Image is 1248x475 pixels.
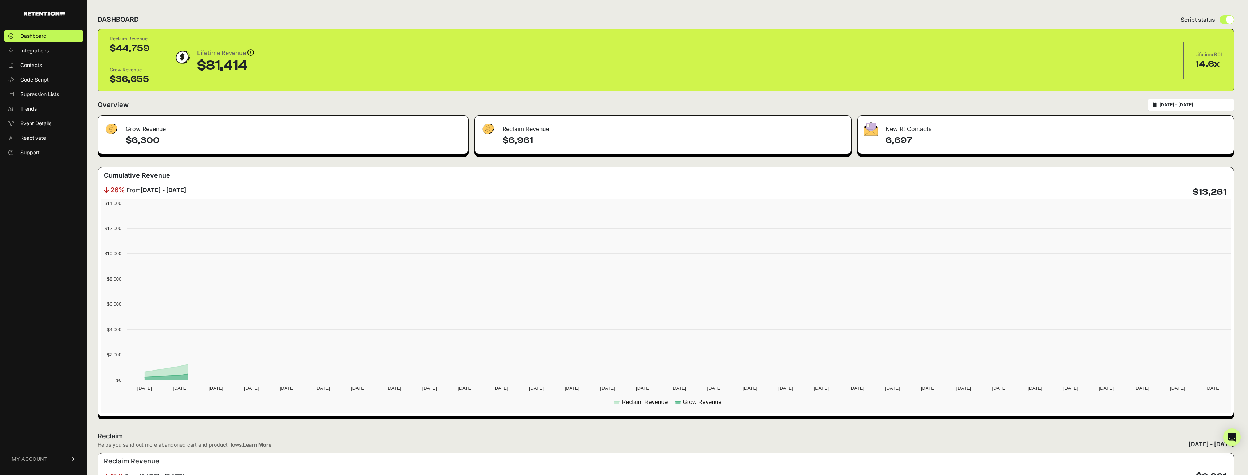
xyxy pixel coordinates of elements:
[20,91,59,98] span: Supression Lists
[1170,385,1185,391] text: [DATE]
[1063,385,1078,391] text: [DATE]
[1223,428,1241,446] div: Open Intercom Messenger
[98,100,129,110] h2: Overview
[992,385,1007,391] text: [DATE]
[4,74,83,86] a: Code Script
[105,201,121,206] text: $14,000
[116,377,121,383] text: $0
[1099,385,1114,391] text: [DATE]
[12,455,47,463] span: MY ACCOUNT
[481,122,495,136] img: fa-dollar-13500eef13a19c4ab2b9ed9ad552e47b0d9fc28b02b83b90ba0e00f96d6372e9.png
[4,103,83,115] a: Trends
[565,385,579,391] text: [DATE]
[1193,186,1227,198] h4: $13,261
[141,186,186,194] strong: [DATE] - [DATE]
[107,352,121,357] text: $2,000
[422,385,437,391] text: [DATE]
[4,132,83,144] a: Reactivate
[351,385,365,391] text: [DATE]
[104,170,170,181] h3: Cumulative Revenue
[110,43,149,54] div: $44,759
[4,59,83,71] a: Contacts
[743,385,757,391] text: [DATE]
[529,385,544,391] text: [DATE]
[858,116,1234,138] div: New R! Contacts
[885,385,900,391] text: [DATE]
[20,134,46,142] span: Reactivate
[682,399,721,405] text: Grow Revenue
[110,35,149,43] div: Reclaim Revenue
[850,385,864,391] text: [DATE]
[622,399,668,405] text: Reclaim Revenue
[707,385,722,391] text: [DATE]
[98,116,468,138] div: Grow Revenue
[4,448,83,470] a: MY ACCOUNT
[1195,58,1222,70] div: 14.6x
[956,385,971,391] text: [DATE]
[20,32,47,40] span: Dashboard
[921,385,935,391] text: [DATE]
[636,385,650,391] text: [DATE]
[105,226,121,231] text: $12,000
[243,442,271,448] a: Learn More
[98,431,271,441] h2: Reclaim
[600,385,615,391] text: [DATE]
[107,301,121,307] text: $6,000
[104,456,159,466] h3: Reclaim Revenue
[173,385,187,391] text: [DATE]
[197,58,254,73] div: $81,414
[280,385,294,391] text: [DATE]
[1028,385,1042,391] text: [DATE]
[1189,440,1234,448] div: [DATE] - [DATE]
[110,66,149,74] div: Grow Revenue
[208,385,223,391] text: [DATE]
[110,185,125,195] span: 26%
[20,47,49,54] span: Integrations
[475,116,852,138] div: Reclaim Revenue
[1206,385,1220,391] text: [DATE]
[864,122,878,136] img: fa-envelope-19ae18322b30453b285274b1b8af3d052b27d846a4fbe8435d1a52b978f639a2.png
[20,105,37,112] span: Trends
[98,441,271,448] div: Helps you send out more abandoned cart and product flows.
[315,385,330,391] text: [DATE]
[4,30,83,42] a: Dashboard
[4,88,83,100] a: Supression Lists
[197,48,254,58] div: Lifetime Revenue
[4,45,83,56] a: Integrations
[885,135,1228,146] h4: 6,697
[107,276,121,282] text: $8,000
[105,251,121,256] text: $10,000
[173,48,191,66] img: dollar-coin-05c43ed7efb7bc0c12610022525b4bbbb207c7efeef5aecc26f025e68dcafac9.png
[24,12,65,16] img: Retention.com
[20,62,42,69] span: Contacts
[502,135,846,146] h4: $6,961
[20,76,49,83] span: Code Script
[110,74,149,85] div: $36,655
[387,385,401,391] text: [DATE]
[778,385,793,391] text: [DATE]
[126,186,186,194] span: From
[814,385,829,391] text: [DATE]
[672,385,686,391] text: [DATE]
[20,149,40,156] span: Support
[1181,15,1215,24] span: Script status
[98,15,139,25] h2: DASHBOARD
[137,385,152,391] text: [DATE]
[107,327,121,332] text: $4,000
[1195,51,1222,58] div: Lifetime ROI
[4,118,83,129] a: Event Details
[244,385,259,391] text: [DATE]
[20,120,51,127] span: Event Details
[4,147,83,158] a: Support
[1134,385,1149,391] text: [DATE]
[126,135,462,146] h4: $6,300
[104,122,118,136] img: fa-dollar-13500eef13a19c4ab2b9ed9ad552e47b0d9fc28b02b83b90ba0e00f96d6372e9.png
[493,385,508,391] text: [DATE]
[458,385,472,391] text: [DATE]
